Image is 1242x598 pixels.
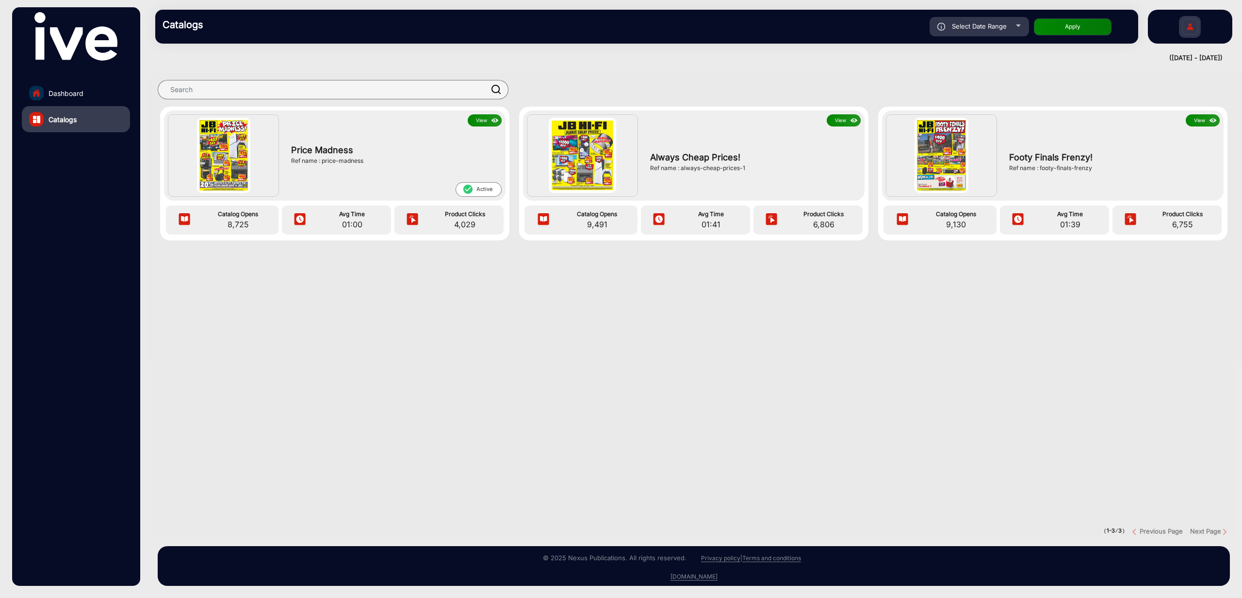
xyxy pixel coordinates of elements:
h3: Catalogs [163,19,298,31]
img: icon [937,23,946,31]
button: Viewicon [1186,114,1220,126]
img: icon [1123,213,1138,227]
span: Avg Time [1033,210,1107,219]
small: © 2025 Nexus Publications. All rights reserved. [543,554,686,562]
span: Product Clicks [787,210,861,219]
input: Search [158,80,508,99]
img: Sign%20Up.svg [1180,11,1200,45]
button: Apply [1034,18,1111,35]
span: 8,725 [200,219,276,230]
pre: ( / ) [1104,527,1125,535]
span: Active [456,182,502,197]
img: Next button [1221,528,1228,535]
a: | [740,554,742,562]
a: Privacy policy [701,554,740,562]
img: icon [1011,213,1025,227]
span: 01:00 [315,219,389,230]
div: Ref name : price-madness [291,157,497,165]
img: icon [1208,115,1219,126]
img: previous button [1132,528,1140,535]
strong: Next Page [1190,527,1221,535]
img: icon [764,213,779,227]
img: icon [895,213,910,227]
span: 9,491 [559,219,635,230]
img: icon [293,213,307,227]
strong: 3 [1118,527,1122,534]
mat-icon: check_circle [462,184,473,195]
span: 6,755 [1146,219,1220,230]
img: Always Cheap Prices! [549,118,616,192]
div: Ref name : footy-finals-frenzy [1009,164,1215,173]
span: Catalogs [49,114,77,125]
button: Viewicon [468,114,502,126]
span: Catalog Opens [559,210,635,219]
img: icon [490,115,501,126]
span: Product Clicks [1146,210,1220,219]
strong: 1-3 [1107,527,1115,534]
img: prodSearch.svg [491,85,501,94]
span: Footy Finals Frenzy! [1009,151,1215,164]
img: vmg-logo [34,12,117,61]
div: Ref name : always-cheap-prices-1 [650,164,856,173]
img: home [32,89,41,97]
img: icon [405,213,420,227]
img: icon [177,213,192,227]
span: Price Madness [291,143,497,157]
img: icon [652,213,666,227]
a: [DOMAIN_NAME] [670,573,718,581]
span: 01:39 [1033,219,1107,230]
button: Viewicon [827,114,861,126]
a: Catalogs [22,106,130,132]
img: icon [536,213,551,227]
span: Catalog Opens [918,210,994,219]
div: ([DATE] - [DATE]) [146,53,1223,63]
span: 01:41 [674,219,748,230]
span: Dashboard [49,88,83,98]
img: Price Madness [197,118,250,192]
span: Product Clicks [428,210,502,219]
a: Terms and conditions [742,554,801,562]
span: Catalog Opens [200,210,276,219]
span: Always Cheap Prices! [650,151,856,164]
img: Footy Finals Frenzy! [915,118,968,192]
img: icon [849,115,860,126]
span: Select Date Range [952,22,1007,30]
span: Avg Time [674,210,748,219]
span: 6,806 [787,219,861,230]
span: 9,130 [918,219,994,230]
span: Avg Time [315,210,389,219]
a: Dashboard [22,80,130,106]
img: catalog [33,116,40,123]
strong: Previous Page [1140,527,1183,535]
span: 4,029 [428,219,502,230]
